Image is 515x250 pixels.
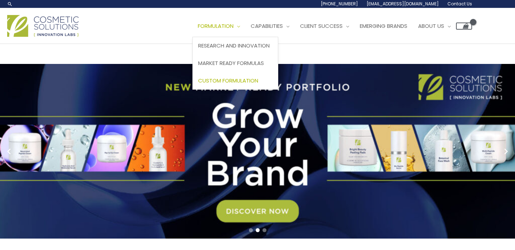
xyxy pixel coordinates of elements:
[321,1,358,7] span: [PHONE_NUMBER]
[7,1,13,7] a: Search icon link
[198,77,258,84] span: Custom Formulation
[354,15,413,37] a: Emerging Brands
[360,22,407,30] span: Emerging Brands
[300,22,343,30] span: Client Success
[193,72,278,89] a: Custom Formulation
[367,1,439,7] span: [EMAIL_ADDRESS][DOMAIN_NAME]
[418,22,444,30] span: About Us
[263,228,266,232] span: Go to slide 3
[198,22,234,30] span: Formulation
[456,22,472,30] a: View Shopping Cart, empty
[198,59,264,67] span: Market Ready Formulas
[413,15,456,37] a: About Us
[192,15,245,37] a: Formulation
[7,15,79,37] img: Cosmetic Solutions Logo
[501,146,511,157] button: Next slide
[447,1,472,7] span: Contact Us
[4,146,14,157] button: Previous slide
[193,55,278,72] a: Market Ready Formulas
[249,228,253,232] span: Go to slide 1
[187,15,472,37] nav: Site Navigation
[256,228,260,232] span: Go to slide 2
[193,37,278,55] a: Research and Innovation
[251,22,283,30] span: Capabilities
[295,15,354,37] a: Client Success
[198,42,270,49] span: Research and Innovation
[245,15,295,37] a: Capabilities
